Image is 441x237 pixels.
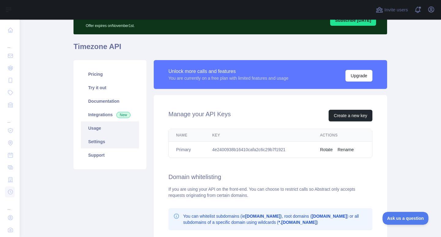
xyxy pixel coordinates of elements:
[81,67,139,81] a: Pricing
[383,212,429,225] iframe: Toggle Customer Support
[81,121,139,135] a: Usage
[375,5,409,15] button: Invite users
[245,214,281,219] b: [DOMAIN_NAME]
[169,129,205,142] th: Name
[337,147,354,153] button: Rename
[313,129,372,142] th: Actions
[168,68,288,75] div: Unlock more calls and features
[81,148,139,162] a: Support
[86,21,254,28] p: Offer expires on November 1st.
[73,42,387,56] h1: Timezone API
[205,142,313,158] td: 4e2400938b16410cafa2c6c29b7f1921
[81,81,139,94] a: Try it out
[183,213,367,225] p: You can whitelist subdomains (ie ), root domains ( ) or all subdomains of a specific domain using...
[81,135,139,148] a: Settings
[320,147,333,153] button: Rotate
[345,70,372,82] button: Upgrade
[81,108,139,121] a: Integrations New
[312,214,347,219] b: [DOMAIN_NAME]
[278,220,316,225] b: *.[DOMAIN_NAME]
[329,110,372,121] button: Create a new key
[5,199,15,211] div: ...
[168,173,372,181] h2: Domain whitelisting
[5,112,15,124] div: ...
[384,6,408,13] span: Invite users
[205,129,313,142] th: Key
[168,75,288,81] div: You are currently on a free plan with limited features and usage
[330,15,376,26] button: Subscribe [DATE]
[81,94,139,108] a: Documentation
[168,110,231,121] h2: Manage your API Keys
[169,142,205,158] td: Primary
[116,112,130,118] span: New
[168,186,372,198] div: If you are using your API on the front-end. You can choose to restrict calls so Abstract only acc...
[5,37,15,49] div: ...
